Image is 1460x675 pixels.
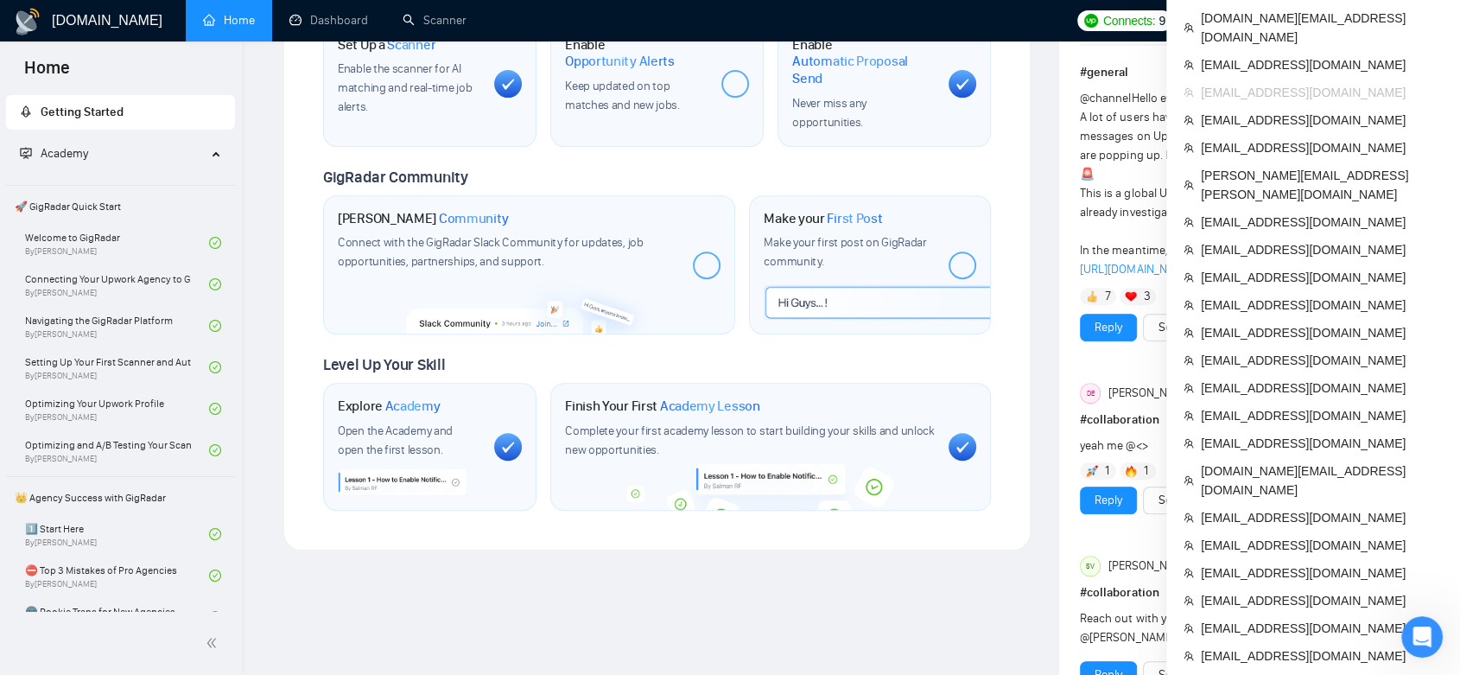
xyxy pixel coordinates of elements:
[1108,384,1193,403] span: [PERSON_NAME]
[1184,272,1194,283] span: team
[1184,328,1194,338] span: team
[660,398,760,415] span: Academy Lesson
[1080,436,1333,455] div: yeah me @<>
[1143,314,1248,341] button: See the details
[1184,300,1194,310] span: team
[1184,180,1194,190] span: team
[1184,568,1194,578] span: team
[338,423,453,457] span: Open the Academy and open the first lesson.
[209,361,221,373] span: check-circle
[1158,491,1234,510] a: See the details
[1201,323,1443,342] span: [EMAIL_ADDRESS][DOMAIN_NAME]
[209,570,221,582] span: check-circle
[1201,434,1443,453] span: [EMAIL_ADDRESS][DOMAIN_NAME]
[565,36,708,70] h1: Enable
[25,265,209,303] a: Connecting Your Upwork Agency to GigRadarBy[PERSON_NAME]
[387,36,435,54] span: Scanner
[1080,609,1333,647] div: Reach out with your portfolio pls @[PERSON_NAME]
[1095,491,1122,510] a: Reply
[20,146,88,161] span: Academy
[1080,314,1137,341] button: Reply
[1184,60,1194,70] span: team
[209,403,221,415] span: check-circle
[1095,318,1122,337] a: Reply
[1080,262,1192,277] a: [URL][DOMAIN_NAME]
[25,557,209,595] a: ⛔ Top 3 Mistakes of Pro AgenciesBy[PERSON_NAME]
[1184,475,1194,486] span: team
[565,79,680,112] span: Keep updated on top matches and new jobs.
[1084,14,1098,28] img: upwork-logo.png
[1105,288,1111,305] span: 7
[1201,406,1443,425] span: [EMAIL_ADDRESS][DOMAIN_NAME]
[1201,536,1443,555] span: [EMAIL_ADDRESS][DOMAIN_NAME]
[25,224,209,262] a: Welcome to GigRadarBy[PERSON_NAME]
[792,36,935,87] h1: Enable
[827,210,882,227] span: First Post
[6,95,235,130] li: Getting Started
[338,36,435,54] h1: Set Up a
[385,398,441,415] span: Academy
[1080,411,1397,430] h1: # collaboration
[1184,22,1194,33] span: team
[41,146,88,161] span: Academy
[1105,462,1109,480] span: 1
[203,13,255,28] a: homeHome
[1144,288,1151,305] span: 3
[1201,83,1443,102] span: [EMAIL_ADDRESS][DOMAIN_NAME]
[1401,616,1443,658] iframe: Intercom live chat
[323,168,468,187] span: GigRadar Community
[1184,355,1194,366] span: team
[1081,557,1100,576] div: SV
[1125,465,1137,477] img: 🔥
[338,398,441,415] h1: Explore
[1080,583,1397,602] h1: # collaboration
[1201,379,1443,398] span: [EMAIL_ADDRESS][DOMAIN_NAME]
[1080,63,1397,82] h1: # general
[25,348,209,386] a: Setting Up Your First Scanner and Auto-BidderBy[PERSON_NAME]
[1184,438,1194,449] span: team
[1108,557,1304,576] span: [PERSON_NAME] (SV [DOMAIN_NAME])
[20,147,32,159] span: fund-projection-screen
[209,278,221,290] span: check-circle
[565,53,675,70] span: Opportunity Alerts
[1184,143,1194,153] span: team
[439,210,509,227] span: Community
[1201,296,1443,315] span: [EMAIL_ADDRESS][DOMAIN_NAME]
[323,355,445,374] span: Level Up Your Skill
[1184,651,1194,661] span: team
[209,444,221,456] span: check-circle
[1080,91,1131,105] span: @channel
[403,13,467,28] a: searchScanner
[25,515,209,553] a: 1️⃣ Start HereBy[PERSON_NAME]
[1158,11,1165,30] span: 9
[764,235,926,269] span: Make your first post on GigRadar community.
[1184,115,1194,125] span: team
[792,53,935,86] span: Automatic Proposal Send
[1103,11,1155,30] span: Connects:
[1080,167,1095,181] span: 🚨
[1184,245,1194,255] span: team
[1080,487,1137,514] button: Reply
[1201,564,1443,583] span: [EMAIL_ADDRESS][DOMAIN_NAME]
[209,237,221,249] span: check-circle
[1184,623,1194,634] span: team
[792,96,866,130] span: Never miss any opportunities.
[1201,619,1443,638] span: [EMAIL_ADDRESS][DOMAIN_NAME]
[289,13,368,28] a: dashboardDashboard
[209,528,221,540] span: check-circle
[1143,487,1248,514] button: See the details
[1201,55,1443,74] span: [EMAIL_ADDRESS][DOMAIN_NAME]
[1201,591,1443,610] span: [EMAIL_ADDRESS][DOMAIN_NAME]
[1184,540,1194,551] span: team
[1201,9,1443,47] span: [DOMAIN_NAME][EMAIL_ADDRESS][DOMAIN_NAME]
[1086,290,1098,302] img: 👍
[1201,166,1443,204] span: [PERSON_NAME][EMAIL_ADDRESS][PERSON_NAME][DOMAIN_NAME]
[1184,411,1194,421] span: team
[1201,351,1443,370] span: [EMAIL_ADDRESS][DOMAIN_NAME]
[338,235,644,269] span: Connect with the GigRadar Slack Community for updates, job opportunities, partnerships, and support.
[1158,318,1234,337] a: See the details
[1184,383,1194,393] span: team
[1086,465,1098,477] img: 🚀
[206,634,223,652] span: double-left
[1184,595,1194,606] span: team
